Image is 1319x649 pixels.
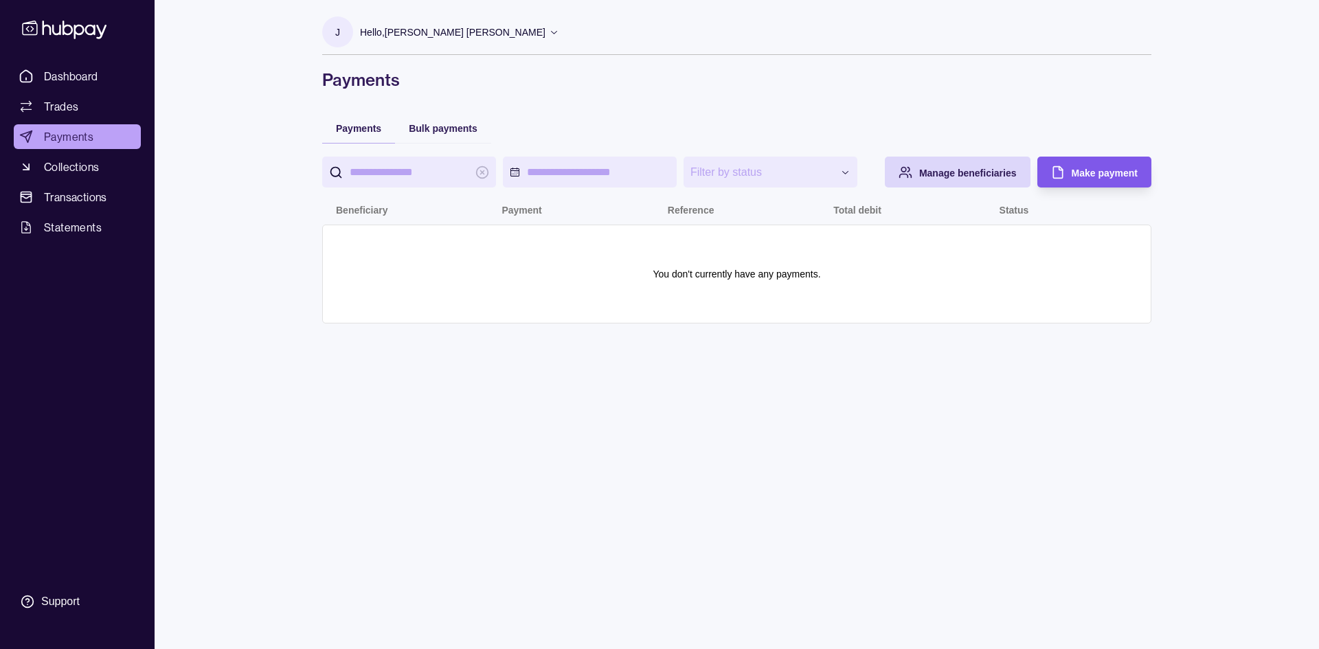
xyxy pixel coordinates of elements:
p: Payment [501,205,541,216]
p: J [335,25,340,40]
p: Hello, [PERSON_NAME] [PERSON_NAME] [360,25,545,40]
span: Payments [336,123,381,134]
a: Collections [14,155,141,179]
span: Manage beneficiaries [919,168,1017,179]
h1: Payments [322,69,1151,91]
button: Make payment [1037,157,1151,187]
a: Trades [14,94,141,119]
span: Make payment [1072,168,1138,179]
p: Reference [668,205,714,216]
a: Payments [14,124,141,149]
span: Bulk payments [409,123,477,134]
div: Support [41,594,80,609]
p: Total debit [833,205,881,216]
span: Transactions [44,189,107,205]
input: search [350,157,469,187]
span: Payments [44,128,93,145]
span: Statements [44,219,102,236]
span: Dashboard [44,68,98,84]
p: Status [1000,205,1029,216]
span: Trades [44,98,78,115]
a: Transactions [14,185,141,209]
a: Dashboard [14,64,141,89]
p: You don't currently have any payments. [653,266,820,282]
a: Statements [14,215,141,240]
span: Collections [44,159,99,175]
button: Manage beneficiaries [885,157,1030,187]
a: Support [14,587,141,616]
p: Beneficiary [336,205,387,216]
